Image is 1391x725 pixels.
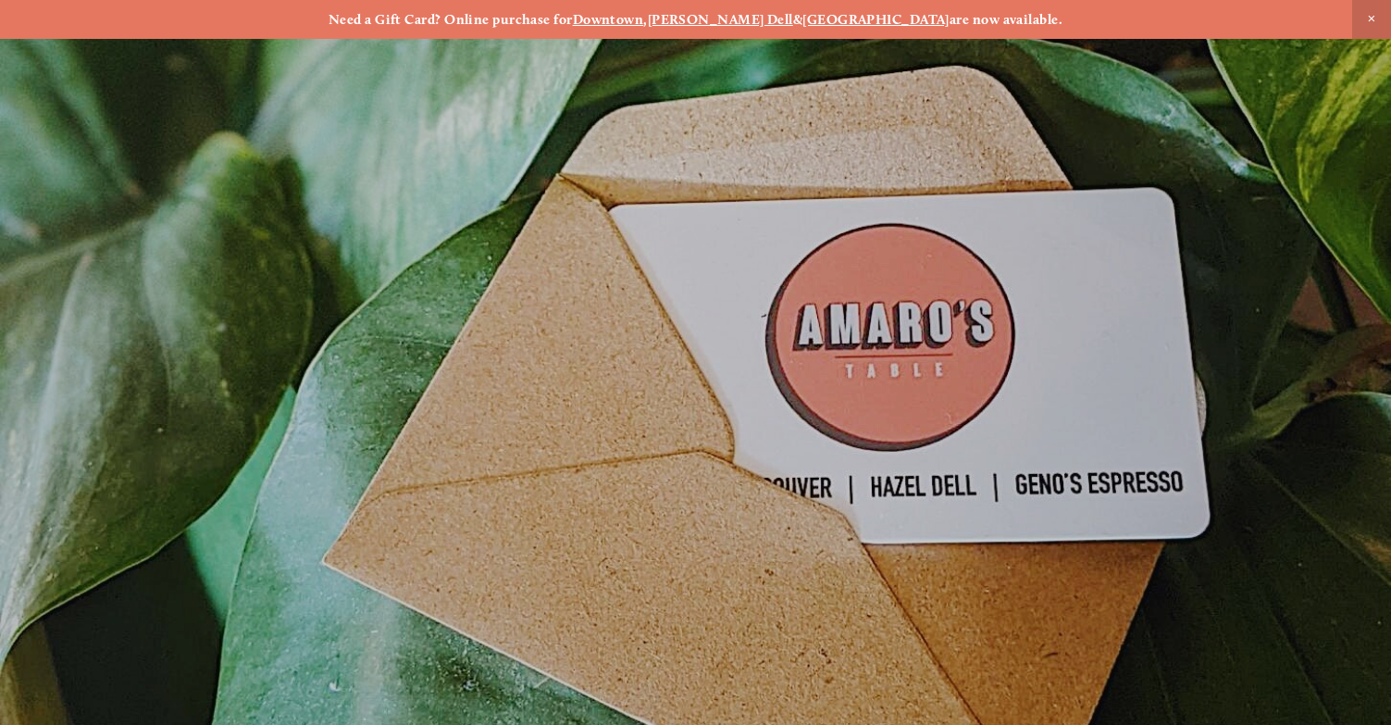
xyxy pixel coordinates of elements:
a: [PERSON_NAME] Dell [648,11,793,28]
strong: are now available. [950,11,1062,28]
strong: Need a Gift Card? Online purchase for [329,11,573,28]
strong: & [793,11,802,28]
a: [GEOGRAPHIC_DATA] [802,11,950,28]
a: Downtown [573,11,644,28]
strong: , [643,11,647,28]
